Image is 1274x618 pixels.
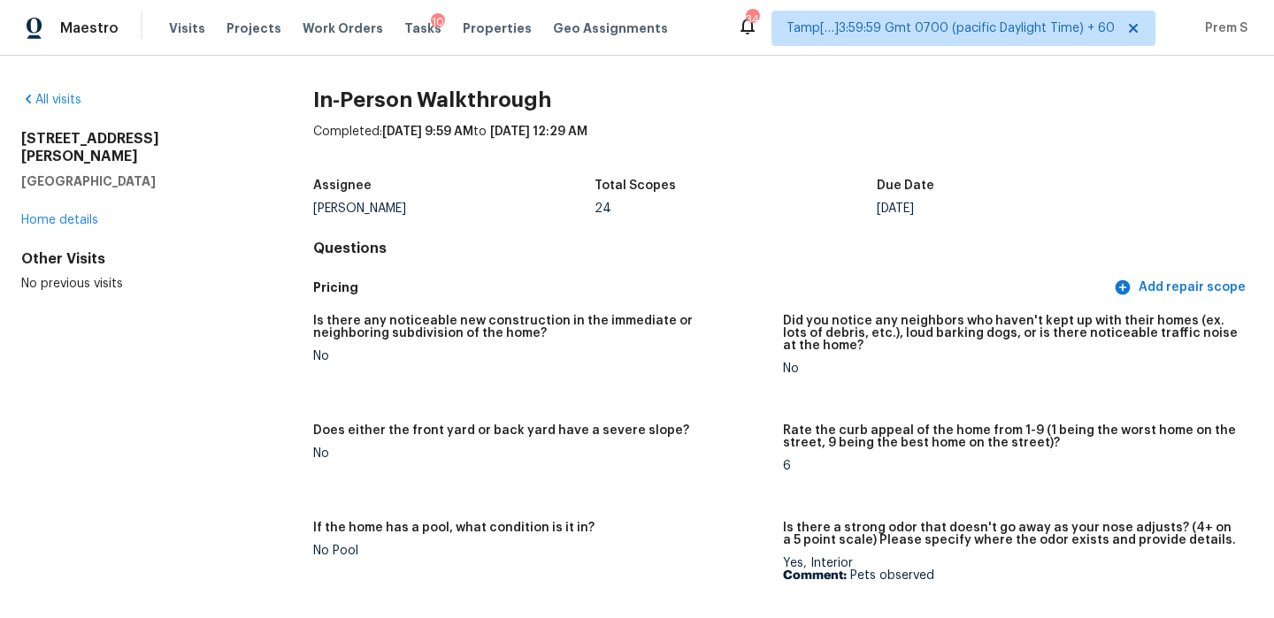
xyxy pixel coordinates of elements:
h5: Total Scopes [595,179,676,192]
div: Completed: to [313,123,1253,169]
div: 345 [746,11,758,28]
span: Properties [463,19,532,37]
h4: Questions [313,240,1253,257]
div: No [313,447,769,460]
div: 6 [783,460,1239,472]
b: Comment: [783,569,847,582]
span: No previous visits [21,278,123,290]
span: Prem S [1198,19,1247,37]
h5: Due Date [877,179,934,192]
a: Home details [21,214,98,226]
h5: [GEOGRAPHIC_DATA] [21,172,257,190]
h5: Does either the front yard or back yard have a severe slope? [313,424,689,437]
span: Tamp[…]3:59:59 Gmt 0700 (pacific Daylight Time) + 60 [787,19,1115,37]
h5: Is there any noticeable new construction in the immediate or neighboring subdivision of the home? [313,315,769,340]
div: No [313,350,769,362]
div: [DATE] [877,202,1159,215]
div: 24 [595,202,877,215]
button: Add repair scope [1110,271,1253,304]
div: Other Visits [21,250,257,268]
span: Projects [226,19,281,37]
p: Pets observed [783,569,1239,582]
h5: Did you notice any neighbors who haven't kept up with their homes (ex. lots of debris, etc.), lou... [783,315,1239,352]
div: Yes, Interior [783,557,1239,582]
a: All visits [21,94,81,106]
span: Geo Assignments [553,19,668,37]
span: Add repair scope [1117,277,1246,299]
h5: Rate the curb appeal of the home from 1-9 (1 being the worst home on the street, 9 being the best... [783,424,1239,449]
h5: If the home has a pool, what condition is it in? [313,522,595,534]
div: No Pool [313,545,769,557]
h5: Pricing [313,278,1110,297]
h2: [STREET_ADDRESS][PERSON_NAME] [21,130,257,165]
div: [PERSON_NAME] [313,202,595,215]
span: Work Orders [303,19,383,37]
span: Maestro [60,19,119,37]
div: 10 [431,13,445,31]
span: [DATE] 9:59 AM [382,126,473,138]
span: [DATE] 12:29 AM [490,126,587,138]
div: No [783,362,1239,375]
h2: In-Person Walkthrough [313,91,1253,109]
h5: Is there a strong odor that doesn't go away as your nose adjusts? (4+ on a 5 point scale) Please ... [783,522,1239,546]
span: Tasks [404,22,441,34]
span: Visits [169,19,205,37]
h5: Assignee [313,179,372,192]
